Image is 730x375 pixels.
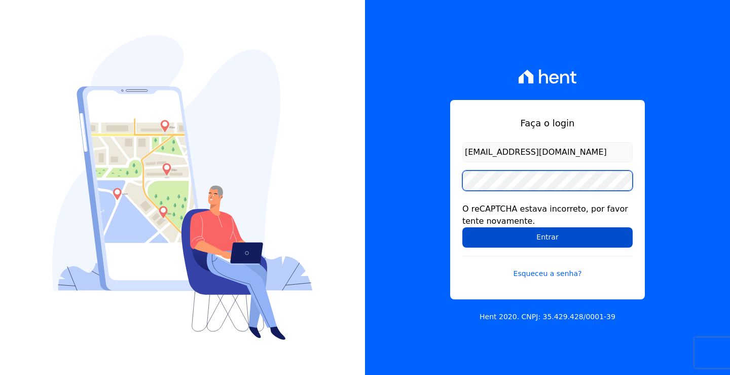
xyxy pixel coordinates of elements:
[462,142,633,162] input: Email
[480,312,615,322] p: Hent 2020. CNPJ: 35.429.428/0001-39
[462,227,633,248] input: Entrar
[462,256,633,279] a: Esqueceu a senha?
[462,116,633,130] h1: Faça o login
[52,35,313,340] img: Login
[462,203,633,227] div: O reCAPTCHA estava incorreto, por favor tente novamente.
